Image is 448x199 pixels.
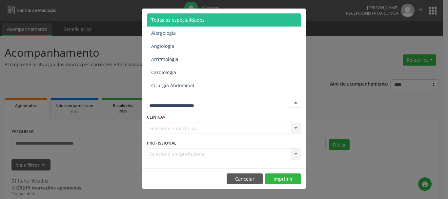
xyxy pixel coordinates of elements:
span: Alergologia [151,30,176,36]
button: Cancelar [227,173,263,185]
h5: Relatório de agendamentos [147,13,222,22]
span: Arritmologia [151,56,178,62]
label: PROFISSIONAL [147,138,176,148]
span: Cirurgia Abdominal [151,82,194,89]
button: Imprimir [265,173,301,185]
span: Angiologia [151,43,174,49]
button: Close [293,9,306,25]
span: Cardiologia [151,69,176,75]
label: CLÍNICA [147,112,165,123]
span: Todas as especialidades [151,17,205,23]
span: Cirurgia Bariatrica [151,95,192,102]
